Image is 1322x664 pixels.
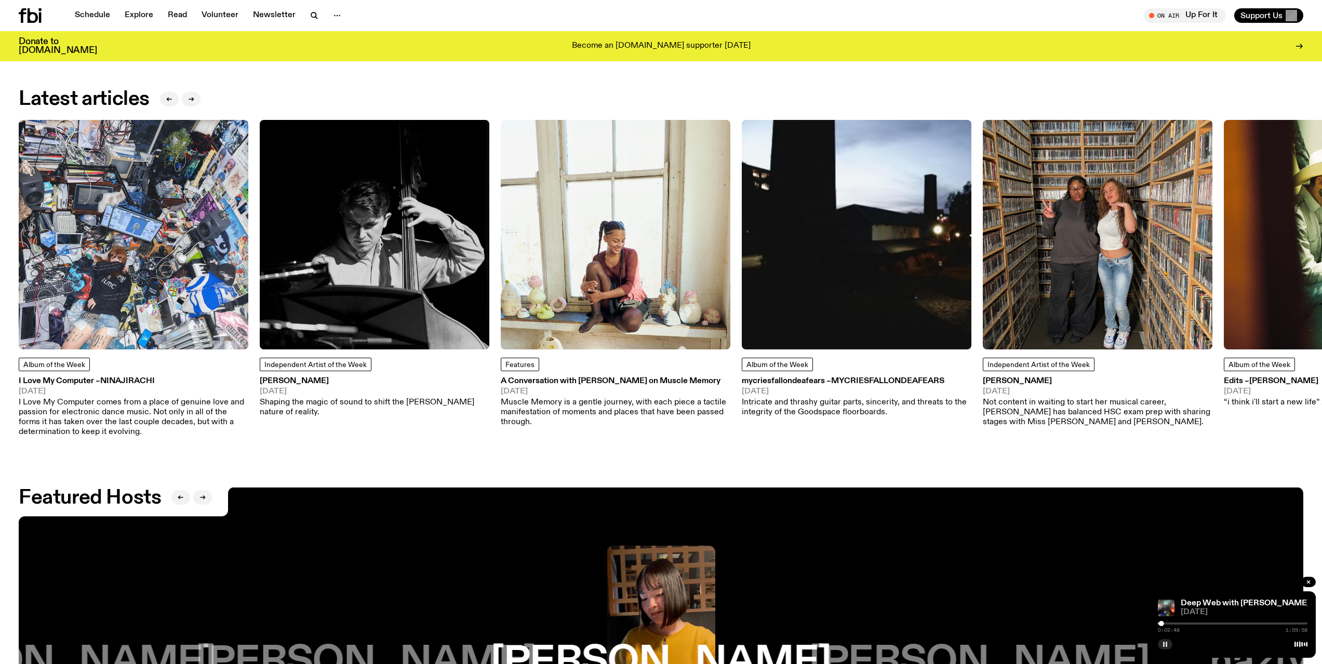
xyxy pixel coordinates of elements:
button: Support Us [1234,8,1303,23]
a: Album of the Week [19,358,90,371]
a: I Love My Computer –Ninajirachi[DATE]I Love My Computer comes from a place of genuine love and pa... [19,377,248,437]
a: Independent Artist of the Week [260,358,371,371]
a: Newsletter [247,8,302,23]
h3: [PERSON_NAME] [983,377,1212,385]
span: Independent Artist of the Week [987,361,1090,369]
h2: Latest articles [19,90,150,109]
span: 0:02:48 [1158,628,1180,633]
a: [PERSON_NAME][DATE]Shaping the magic of sound to shift the [PERSON_NAME] nature of reality. [260,377,489,417]
p: Shaping the magic of sound to shift the [PERSON_NAME] nature of reality. [260,398,489,417]
p: I Love My Computer comes from a place of genuine love and passion for electronic dance music. Not... [19,398,248,438]
span: Features [505,361,535,369]
h3: A Conversation with [PERSON_NAME] on Muscle Memory [501,377,730,385]
a: mycriesfallondeafears –mycriesfallondeafears[DATE]Intricate and thrashy guitar parts, sincerity, ... [742,377,971,417]
p: Become an [DOMAIN_NAME] supporter [DATE] [572,42,751,51]
a: Independent Artist of the Week [983,358,1094,371]
a: Read [162,8,193,23]
h2: Featured Hosts [19,489,161,507]
span: Ninajirachi [100,377,155,385]
a: Explore [118,8,159,23]
a: Deep Web with [PERSON_NAME] [1181,599,1310,607]
a: Schedule [69,8,116,23]
button: On AirUp For It [1144,8,1226,23]
h3: [PERSON_NAME] [260,377,489,385]
p: Muscle Memory is a gentle journey, with each piece a tactile manifestation of moments and places ... [501,398,730,428]
a: Features [501,358,539,371]
span: [DATE] [501,388,730,396]
h3: I Love My Computer – [19,377,248,385]
span: [PERSON_NAME] [1249,377,1318,385]
span: [DATE] [983,388,1212,396]
img: Black and white photo of musician Jacques Emery playing his double bass reading sheet music. [260,120,489,349]
img: A blurry image of a building at dusk. Shot at low exposure, so its hard to make out much. [742,120,971,349]
span: Album of the Week [23,361,85,369]
a: Album of the Week [1224,358,1295,371]
h3: mycriesfallondeafears – [742,377,971,385]
p: Intricate and thrashy guitar parts, sincerity, and threats to the integrity of the Goodspace floo... [742,398,971,417]
span: [DATE] [260,388,489,396]
a: Album of the Week [742,358,813,371]
a: [PERSON_NAME][DATE]Not content in waiting to start her musical career, [PERSON_NAME] has balanced... [983,377,1212,427]
a: Volunteer [195,8,245,23]
span: [DATE] [742,388,971,396]
span: Album of the Week [1228,361,1290,369]
p: Not content in waiting to start her musical career, [PERSON_NAME] has balanced HSC exam prep with... [983,398,1212,428]
span: mycriesfallondeafears [831,377,944,385]
a: A Conversation with [PERSON_NAME] on Muscle Memory[DATE]Muscle Memory is a gentle journey, with e... [501,377,730,427]
span: [DATE] [19,388,248,396]
img: Ninajirachi covering her face, shot from above. she is in a croweded room packed full of laptops,... [19,120,248,349]
span: 1:59:58 [1286,628,1307,633]
h3: Donate to [DOMAIN_NAME] [19,37,97,55]
span: Independent Artist of the Week [264,361,367,369]
span: Album of the Week [746,361,808,369]
span: Support Us [1240,11,1283,20]
span: [DATE] [1181,608,1307,616]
